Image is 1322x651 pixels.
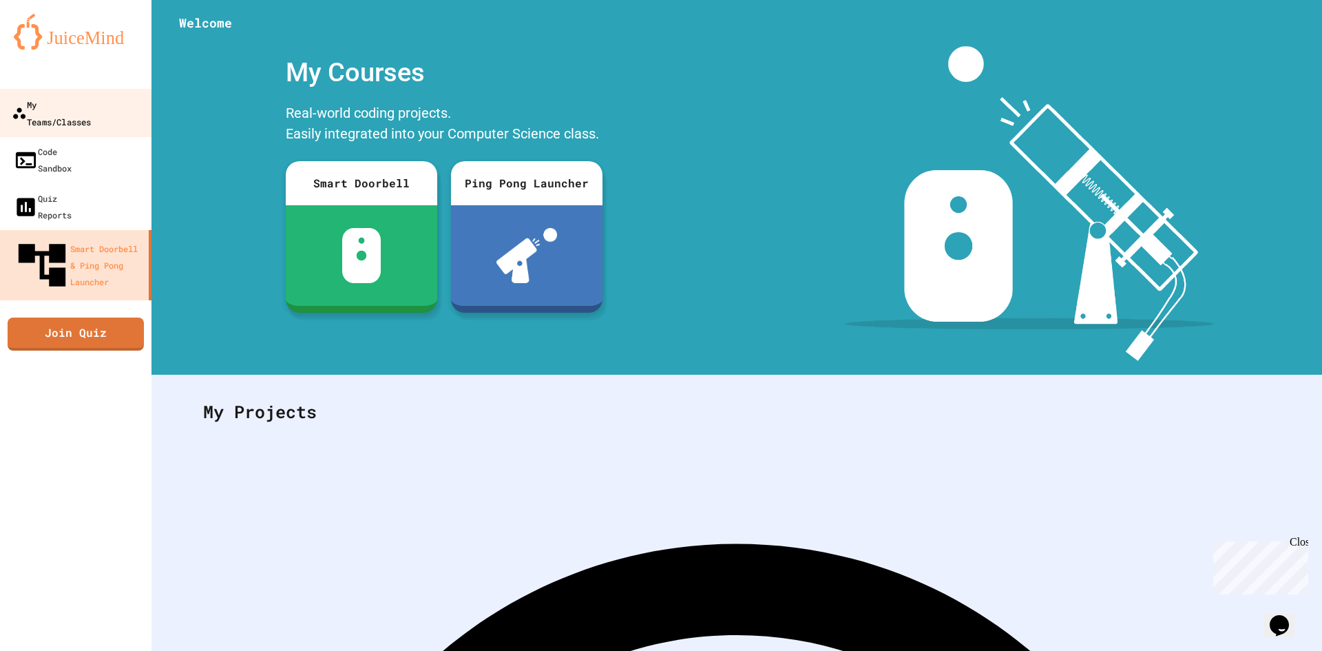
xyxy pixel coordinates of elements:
[14,190,72,223] div: Quiz Reports
[1208,536,1308,595] iframe: chat widget
[279,99,609,151] div: Real-world coding projects. Easily integrated into your Computer Science class.
[14,143,72,176] div: Code Sandbox
[12,96,91,130] div: My Teams/Classes
[286,161,437,205] div: Smart Doorbell
[1264,596,1308,637] iframe: chat widget
[6,6,95,87] div: Chat with us now!Close
[845,46,1214,361] img: banner-image-my-projects.png
[451,161,602,205] div: Ping Pong Launcher
[496,228,558,283] img: ppl-with-ball.png
[14,14,138,50] img: logo-orange.svg
[342,228,381,283] img: sdb-white.svg
[8,318,144,351] a: Join Quiz
[279,46,609,99] div: My Courses
[189,385,1284,439] div: My Projects
[14,237,143,293] div: Smart Doorbell & Ping Pong Launcher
